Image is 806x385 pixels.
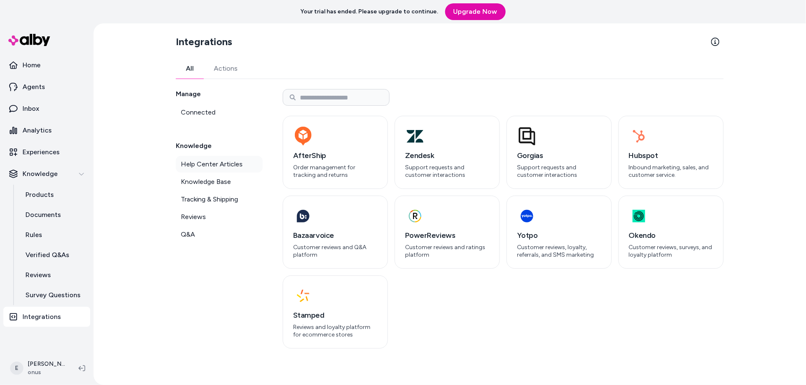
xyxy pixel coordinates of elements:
h2: Manage [176,89,263,99]
a: Home [3,55,90,75]
a: Connected [176,104,263,121]
span: Help Center Articles [181,159,243,169]
h3: PowerReviews [405,229,489,241]
p: Survey Questions [25,290,81,300]
img: alby Logo [8,34,50,46]
p: Verified Q&As [25,250,69,260]
span: Knowledge Base [181,177,231,187]
a: Reviews [176,209,263,225]
button: BazaarvoiceCustomer reviews and Q&A platform [283,196,388,269]
p: Customer reviews, surveys, and loyalty platform [629,244,713,258]
p: Analytics [23,125,52,135]
h3: Stamped [293,309,378,321]
span: E [10,362,23,375]
span: Reviews [181,212,206,222]
h2: Knowledge [176,141,263,151]
a: Survey Questions [17,285,90,305]
p: Inbox [23,104,39,114]
button: PowerReviewsCustomer reviews and ratings platform [395,196,500,269]
h3: Bazaarvoice [293,229,378,241]
p: Integrations [23,312,61,322]
button: E[PERSON_NAME]onus [5,355,72,382]
a: Integrations [3,307,90,327]
h3: Yotpo [517,229,601,241]
a: Tracking & Shipping [176,191,263,208]
a: All [176,59,204,79]
p: Knowledge [23,169,58,179]
p: Home [23,60,41,70]
p: Inbound marketing, sales, and customer service. [629,164,713,178]
button: YotpoCustomer reviews, loyalty, referrals, and SMS marketing [507,196,612,269]
span: Connected [181,107,215,117]
a: Inbox [3,99,90,119]
a: Documents [17,205,90,225]
a: Upgrade Now [445,3,506,20]
p: Products [25,190,54,200]
p: Experiences [23,147,60,157]
p: Support requests and customer interactions [517,164,601,178]
p: Your trial has ended. Please upgrade to continue. [301,8,438,16]
span: Tracking & Shipping [181,194,238,204]
h3: Gorgias [517,150,601,161]
button: StampedReviews and loyalty platform for ecommerce stores [283,275,388,349]
a: Rules [17,225,90,245]
a: Actions [204,59,248,79]
h2: Integrations [176,35,232,48]
p: Reviews and loyalty platform for ecommerce stores [293,324,378,338]
a: Knowledge Base [176,173,263,190]
button: AfterShipOrder management for tracking and returns [283,116,388,189]
p: Reviews [25,270,51,280]
a: Verified Q&As [17,245,90,265]
span: Q&A [181,229,195,240]
a: Help Center Articles [176,156,263,173]
button: ZendeskSupport requests and customer interactions [395,116,500,189]
h3: Zendesk [405,150,489,161]
p: Customer reviews and Q&A platform [293,244,378,258]
p: Documents [25,210,61,220]
a: Experiences [3,142,90,162]
p: [PERSON_NAME] [28,360,65,368]
span: onus [28,368,65,377]
a: Reviews [17,265,90,285]
a: Q&A [176,226,263,243]
button: HubspotInbound marketing, sales, and customer service. [618,116,724,189]
h3: Okendo [629,229,713,241]
a: Products [17,185,90,205]
button: GorgiasSupport requests and customer interactions [507,116,612,189]
p: Support requests and customer interactions [405,164,489,178]
p: Customer reviews and ratings platform [405,244,489,258]
h3: AfterShip [293,150,378,161]
button: Knowledge [3,164,90,184]
h3: Hubspot [629,150,713,161]
p: Order management for tracking and returns [293,164,378,178]
p: Customer reviews, loyalty, referrals, and SMS marketing [517,244,601,258]
a: Analytics [3,120,90,140]
a: Agents [3,77,90,97]
button: OkendoCustomer reviews, surveys, and loyalty platform [618,196,724,269]
p: Rules [25,230,42,240]
p: Agents [23,82,45,92]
